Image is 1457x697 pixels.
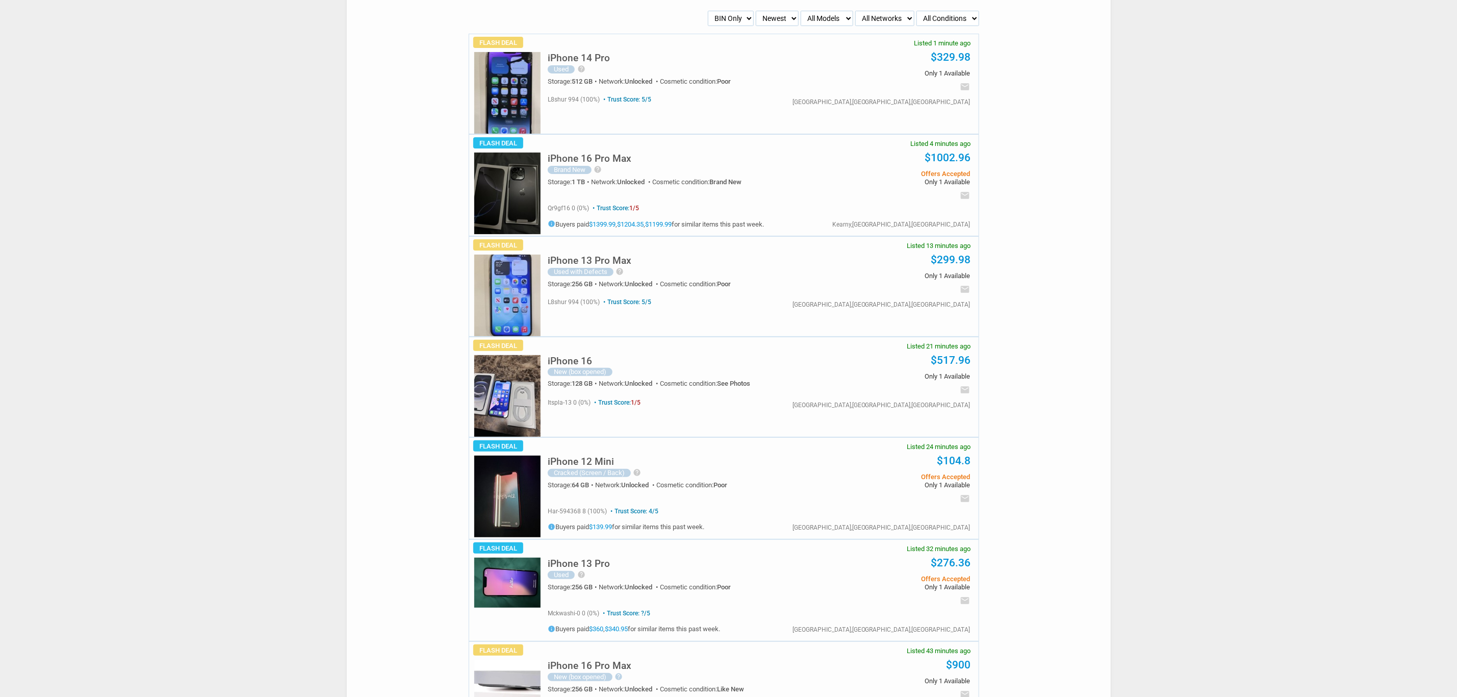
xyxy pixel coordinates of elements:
img: s-l225.jpg [474,52,541,134]
div: New (box opened) [548,673,612,681]
a: $299.98 [931,254,971,266]
span: See Photos [717,380,750,387]
span: Like New [717,685,744,693]
i: email [960,493,970,504]
a: $360 [589,626,603,633]
span: l8shur 994 (100%) [548,298,600,306]
span: Flash Deal [473,644,523,656]
span: Unlocked [625,380,652,387]
div: Network: [599,380,660,387]
div: Storage: [548,686,599,692]
div: Used [548,571,575,579]
h5: iPhone 13 Pro [548,559,610,568]
i: help [577,570,585,579]
div: Cosmetic condition: [660,78,731,85]
h5: iPhone 16 Pro Max [548,661,631,670]
span: 1 TB [572,178,585,186]
span: Poor [717,78,731,85]
div: [GEOGRAPHIC_DATA],[GEOGRAPHIC_DATA],[GEOGRAPHIC_DATA] [793,99,970,105]
div: Network: [599,281,660,287]
span: Unlocked [617,178,645,186]
h5: iPhone 12 Mini [548,457,614,466]
div: Storage: [548,380,599,387]
a: $1399.99 [589,220,616,228]
span: Only 1 Available [816,373,970,380]
a: $104.8 [937,455,971,467]
img: s-l225.jpg [474,456,541,537]
span: Unlocked [625,583,652,591]
h5: iPhone 14 Pro [548,53,610,63]
div: Cosmetic condition: [656,482,727,488]
i: info [548,625,555,633]
span: 256 GB [572,280,593,288]
span: Offers Accepted [816,576,970,582]
div: [GEOGRAPHIC_DATA],[GEOGRAPHIC_DATA],[GEOGRAPHIC_DATA] [793,402,970,408]
i: info [548,523,555,531]
h5: Buyers paid for similar items this past week. [548,523,704,531]
i: email [960,595,970,606]
span: Unlocked [625,280,652,288]
span: 64 GB [572,481,589,489]
span: Offers Accepted [816,170,970,177]
img: s-l225.jpg [474,355,541,437]
a: $1204.35 [617,220,644,228]
a: iPhone 12 Mini [548,459,614,466]
span: Brand New [709,178,742,186]
div: Cracked (Screen / Back) [548,469,631,477]
span: l8shur 994 (100%) [548,96,600,103]
div: Storage: [548,482,595,488]
span: har-594368 8 (100%) [548,508,607,515]
span: Only 1 Available [816,584,970,590]
a: iPhone 13 Pro [548,561,610,568]
i: email [960,190,970,201]
span: Listed 43 minutes ago [907,648,971,654]
a: $276.36 [931,557,971,569]
div: Used [548,65,575,73]
a: iPhone 14 Pro [548,55,610,63]
div: Network: [599,78,660,85]
div: Storage: [548,584,599,590]
div: Storage: [548,281,599,287]
h5: iPhone 16 Pro Max [548,154,631,163]
div: Cosmetic condition: [652,179,742,185]
a: $1002.96 [925,152,971,164]
a: $900 [947,659,971,671]
a: iPhone 16 Pro Max [548,663,631,670]
div: Network: [591,179,652,185]
h5: Buyers paid , , for similar items this past week. [548,220,764,228]
span: Listed 4 minutes ago [911,140,971,147]
span: Trust Score: 5/5 [601,298,651,306]
span: Listed 24 minutes ago [907,443,971,450]
span: qr9gf16 0 (0%) [548,205,589,212]
a: iPhone 13 Pro Max [548,258,631,265]
span: Poor [717,583,731,591]
span: Poor [717,280,731,288]
div: [GEOGRAPHIC_DATA],[GEOGRAPHIC_DATA],[GEOGRAPHIC_DATA] [793,627,970,633]
span: Flash Deal [473,37,523,48]
span: Trust Score: 4/5 [608,508,658,515]
i: help [594,165,602,173]
div: [GEOGRAPHIC_DATA],[GEOGRAPHIC_DATA],[GEOGRAPHIC_DATA] [793,302,970,308]
img: s-l225.jpg [474,255,541,336]
span: Trust Score: [591,205,639,212]
span: Only 1 Available [816,179,970,185]
span: Only 1 Available [816,678,970,684]
span: Poor [713,481,727,489]
i: help [616,267,624,276]
a: iPhone 16 [548,358,592,366]
span: Listed 1 minute ago [914,40,971,46]
span: Flash Deal [473,440,523,452]
span: 256 GB [572,685,593,693]
span: Trust Score: ?/5 [601,610,650,617]
div: Network: [599,584,660,590]
img: s-l225.jpg [474,153,541,234]
span: Listed 32 minutes ago [907,545,971,552]
i: email [960,385,970,395]
span: 1/5 [629,205,639,212]
img: s-l225.jpg [474,558,541,608]
h5: iPhone 16 [548,356,592,366]
span: Unlocked [625,685,652,693]
div: Cosmetic condition: [660,686,744,692]
a: $329.98 [931,51,971,63]
div: [GEOGRAPHIC_DATA],[GEOGRAPHIC_DATA],[GEOGRAPHIC_DATA] [793,525,970,531]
